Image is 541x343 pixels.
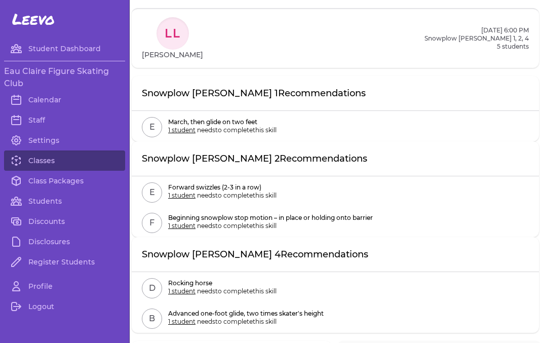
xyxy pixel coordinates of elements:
span: 1 student [168,192,196,199]
p: 5 students [424,43,529,51]
text: LL [164,26,181,41]
button: E [142,182,162,203]
p: Beginning snowplow stop motion – in place or holding onto barrier [168,214,373,222]
h3: Eau Claire Figure Skating Club [4,65,125,90]
a: Settings [4,130,125,150]
a: Classes [4,150,125,171]
p: needs to complete this skill [168,318,324,326]
p: Advanced one-foot glide, two times skater's height [168,310,324,318]
a: Disclosures [4,232,125,252]
h2: Snowplow [PERSON_NAME] 1, 2, 4 [424,34,529,43]
h2: [DATE] 6:00 PM [424,26,529,34]
span: 1 student [168,318,196,325]
button: B [142,309,162,329]
p: Snowplow [PERSON_NAME] 4 Recommendations [142,247,368,261]
span: Leevo [12,10,55,28]
p: Forward swizzles (2-3 in a row) [168,183,277,192]
span: 1 student [168,126,196,134]
h1: [PERSON_NAME] [142,50,203,60]
p: needs to complete this skill [168,222,373,230]
span: 1 student [168,287,196,295]
a: Student Dashboard [4,39,125,59]
p: needs to complete this skill [168,192,277,200]
a: Discounts [4,211,125,232]
button: E [142,117,162,137]
a: Register Students [4,252,125,272]
p: Snowplow [PERSON_NAME] 2 Recommendations [142,151,367,166]
a: Logout [4,296,125,317]
button: D [142,278,162,298]
a: Class Packages [4,171,125,191]
p: March, then glide on two feet [168,118,277,126]
a: Profile [4,276,125,296]
p: needs to complete this skill [168,287,277,295]
button: F [142,213,162,233]
p: needs to complete this skill [168,126,277,134]
p: Snowplow [PERSON_NAME] 1 Recommendations [142,86,366,100]
p: Rocking horse [168,279,277,287]
span: 1 student [168,222,196,230]
a: Students [4,191,125,211]
a: Calendar [4,90,125,110]
a: Staff [4,110,125,130]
